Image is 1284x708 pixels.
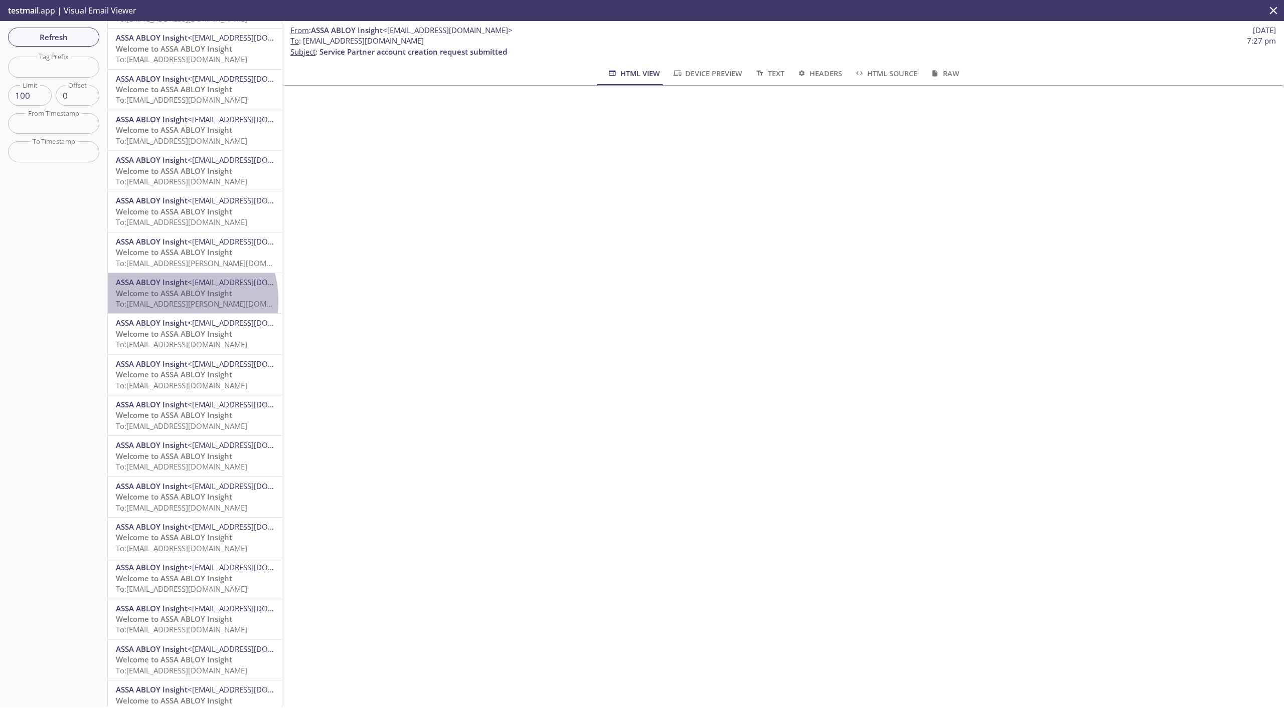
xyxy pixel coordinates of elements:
div: ASSA ABLOY Insight<[EMAIL_ADDRESS][DOMAIN_NAME]>Welcome to ASSA ABLOY InsightTo:[EMAIL_ADDRESS][P... [108,273,282,313]
span: To: [EMAIL_ADDRESS][DOMAIN_NAME] [116,421,247,431]
span: <[EMAIL_ADDRESS][DOMAIN_NAME]> [188,277,317,287]
span: <[EMAIL_ADDRESS][DOMAIN_NAME]> [188,522,317,532]
span: <[EMAIL_ADDRESS][DOMAIN_NAME]> [188,399,317,409]
span: HTML View [607,67,660,80]
span: <[EMAIL_ADDRESS][DOMAIN_NAME]> [188,74,317,84]
span: From [290,25,309,35]
span: <[EMAIL_ADDRESS][DOMAIN_NAME]> [188,481,317,491]
div: ASSA ABLOY Insight<[EMAIL_ADDRESS][DOMAIN_NAME]>Welcome to ASSA ABLOY InsightTo:[EMAIL_ADDRESS][D... [108,355,282,395]
span: <[EMAIL_ADDRESS][DOMAIN_NAME]> [188,562,317,572]
span: ASSA ABLOY Insight [116,277,188,287]
span: Welcome to ASSA ABLOY Insight [116,614,232,624]
div: ASSA ABLOY Insight<[EMAIL_ADDRESS][DOMAIN_NAME]>Welcome to ASSA ABLOY InsightTo:[EMAIL_ADDRESS][D... [108,599,282,639]
span: Welcome to ASSA ABLOY Insight [116,84,232,94]
span: <[EMAIL_ADDRESS][DOMAIN_NAME]> [188,440,317,450]
span: To: [EMAIL_ADDRESS][DOMAIN_NAME] [116,136,247,146]
span: Headers [796,67,842,80]
div: ASSA ABLOY Insight<[EMAIL_ADDRESS][DOMAIN_NAME]>Welcome to ASSA ABLOY InsightTo:[EMAIL_ADDRESS][D... [108,29,282,69]
span: Welcome to ASSA ABLOY Insight [116,532,232,542]
span: <[EMAIL_ADDRESS][DOMAIN_NAME]> [188,318,317,328]
span: Welcome to ASSA ABLOY Insight [116,369,232,379]
span: ASSA ABLOY Insight [311,25,383,35]
span: <[EMAIL_ADDRESS][DOMAIN_NAME]> [188,195,317,205]
span: <[EMAIL_ADDRESS][DOMAIN_NAME]> [188,237,317,247]
span: ASSA ABLOY Insight [116,562,188,572]
span: <[EMAIL_ADDRESS][DOMAIN_NAME]> [188,359,317,369]
span: <[EMAIL_ADDRESS][DOMAIN_NAME]> [188,644,317,654]
span: Welcome to ASSA ABLOY Insight [116,451,232,461]
span: ASSA ABLOY Insight [116,195,188,205]
span: Refresh [16,31,91,44]
div: ASSA ABLOY Insight<[EMAIL_ADDRESS][DOMAIN_NAME]>Welcome to ASSA ABLOY InsightTo:[EMAIL_ADDRESS][D... [108,395,282,435]
span: Service Partner account creation request submitted [319,47,507,57]
span: <[EMAIL_ADDRESS][DOMAIN_NAME]> [188,33,317,43]
span: ASSA ABLOY Insight [116,33,188,43]
p: : [290,36,1276,57]
span: To [290,36,299,46]
span: Device Preview [672,67,742,80]
span: Welcome to ASSA ABLOY Insight [116,329,232,339]
span: To: [EMAIL_ADDRESS][DOMAIN_NAME] [116,14,247,24]
span: To: [EMAIL_ADDRESS][DOMAIN_NAME] [116,665,247,675]
div: ASSA ABLOY Insight<[EMAIL_ADDRESS][DOMAIN_NAME]>Welcome to ASSA ABLOY InsightTo:[EMAIL_ADDRESS][D... [108,191,282,231]
span: ASSA ABLOY Insight [116,318,188,328]
span: Welcome to ASSA ABLOY Insight [116,654,232,664]
span: ASSA ABLOY Insight [116,522,188,532]
span: <[EMAIL_ADDRESS][DOMAIN_NAME]> [188,603,317,613]
span: ASSA ABLOY Insight [116,74,188,84]
span: : [EMAIL_ADDRESS][DOMAIN_NAME] [290,36,424,46]
span: ASSA ABLOY Insight [116,481,188,491]
span: Welcome to ASSA ABLOY Insight [116,44,232,54]
span: <[EMAIL_ADDRESS][DOMAIN_NAME]> [188,155,317,165]
span: testmail [8,5,39,16]
span: To: [EMAIL_ADDRESS][DOMAIN_NAME] [116,584,247,594]
span: Welcome to ASSA ABLOY Insight [116,125,232,135]
span: To: [EMAIL_ADDRESS][DOMAIN_NAME] [116,543,247,553]
span: ASSA ABLOY Insight [116,237,188,247]
span: To: [EMAIL_ADDRESS][DOMAIN_NAME] [116,176,247,186]
span: Welcome to ASSA ABLOY Insight [116,247,232,257]
span: To: [EMAIL_ADDRESS][DOMAIN_NAME] [116,461,247,471]
span: Welcome to ASSA ABLOY Insight [116,288,232,298]
span: Welcome to ASSA ABLOY Insight [116,573,232,583]
span: Raw [929,67,959,80]
div: ASSA ABLOY Insight<[EMAIL_ADDRESS][DOMAIN_NAME]>Welcome to ASSA ABLOY InsightTo:[EMAIL_ADDRESS][D... [108,110,282,150]
span: ASSA ABLOY Insight [116,359,188,369]
span: To: [EMAIL_ADDRESS][DOMAIN_NAME] [116,217,247,227]
span: <[EMAIL_ADDRESS][DOMAIN_NAME]> [188,684,317,694]
div: ASSA ABLOY Insight<[EMAIL_ADDRESS][DOMAIN_NAME]>Welcome to ASSA ABLOY InsightTo:[EMAIL_ADDRESS][D... [108,151,282,191]
span: HTML Source [854,67,917,80]
span: To: [EMAIL_ADDRESS][DOMAIN_NAME] [116,380,247,390]
div: ASSA ABLOY Insight<[EMAIL_ADDRESS][DOMAIN_NAME]>Welcome to ASSA ABLOY InsightTo:[EMAIL_ADDRESS][D... [108,70,282,110]
span: To: [EMAIL_ADDRESS][PERSON_NAME][DOMAIN_NAME] [116,258,305,268]
span: ASSA ABLOY Insight [116,644,188,654]
span: To: [EMAIL_ADDRESS][DOMAIN_NAME] [116,95,247,105]
span: <[EMAIL_ADDRESS][DOMAIN_NAME]> [383,25,513,35]
div: ASSA ABLOY Insight<[EMAIL_ADDRESS][DOMAIN_NAME]>Welcome to ASSA ABLOY InsightTo:[EMAIL_ADDRESS][P... [108,232,282,273]
button: Refresh [8,28,99,47]
div: ASSA ABLOY Insight<[EMAIL_ADDRESS][DOMAIN_NAME]>Welcome to ASSA ABLOY InsightTo:[EMAIL_ADDRESS][D... [108,436,282,476]
span: <[EMAIL_ADDRESS][DOMAIN_NAME]> [188,114,317,124]
span: ASSA ABLOY Insight [116,155,188,165]
span: Text [754,67,784,80]
span: 7:27 pm [1247,36,1276,46]
span: [DATE] [1253,25,1276,36]
span: : [290,25,513,36]
span: To: [EMAIL_ADDRESS][DOMAIN_NAME] [116,503,247,513]
span: To: [EMAIL_ADDRESS][PERSON_NAME][DOMAIN_NAME] [116,299,305,309]
span: Subject [290,47,315,57]
span: To: [EMAIL_ADDRESS][DOMAIN_NAME] [116,339,247,349]
span: ASSA ABLOY Insight [116,114,188,124]
span: ASSA ABLOY Insight [116,603,188,613]
span: Welcome to ASSA ABLOY Insight [116,206,232,216]
span: To: [EMAIL_ADDRESS][DOMAIN_NAME] [116,54,247,64]
span: ASSA ABLOY Insight [116,684,188,694]
div: ASSA ABLOY Insight<[EMAIL_ADDRESS][DOMAIN_NAME]>Welcome to ASSA ABLOY InsightTo:[EMAIL_ADDRESS][D... [108,314,282,354]
div: ASSA ABLOY Insight<[EMAIL_ADDRESS][DOMAIN_NAME]>Welcome to ASSA ABLOY InsightTo:[EMAIL_ADDRESS][D... [108,518,282,558]
span: Welcome to ASSA ABLOY Insight [116,695,232,705]
span: ASSA ABLOY Insight [116,440,188,450]
span: Welcome to ASSA ABLOY Insight [116,166,232,176]
div: ASSA ABLOY Insight<[EMAIL_ADDRESS][DOMAIN_NAME]>Welcome to ASSA ABLOY InsightTo:[EMAIL_ADDRESS][D... [108,477,282,517]
span: To: [EMAIL_ADDRESS][DOMAIN_NAME] [116,624,247,634]
div: ASSA ABLOY Insight<[EMAIL_ADDRESS][DOMAIN_NAME]>Welcome to ASSA ABLOY InsightTo:[EMAIL_ADDRESS][D... [108,558,282,598]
